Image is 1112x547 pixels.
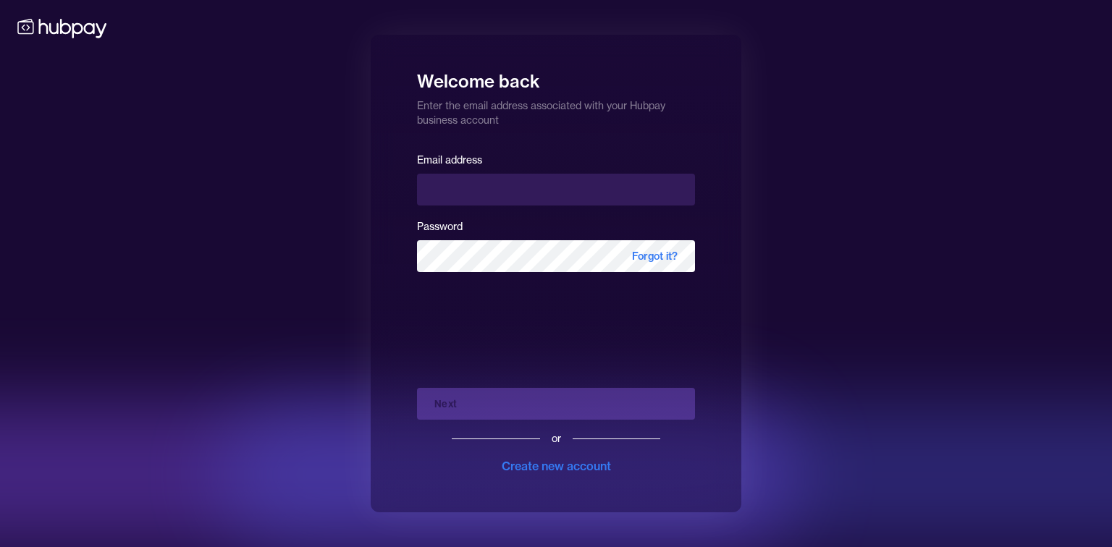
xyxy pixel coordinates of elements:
div: or [552,431,561,446]
p: Enter the email address associated with your Hubpay business account [417,93,695,127]
h1: Welcome back [417,61,695,93]
label: Email address [417,153,482,166]
span: Forgot it? [615,240,695,272]
label: Password [417,220,463,233]
div: Create new account [502,457,611,475]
